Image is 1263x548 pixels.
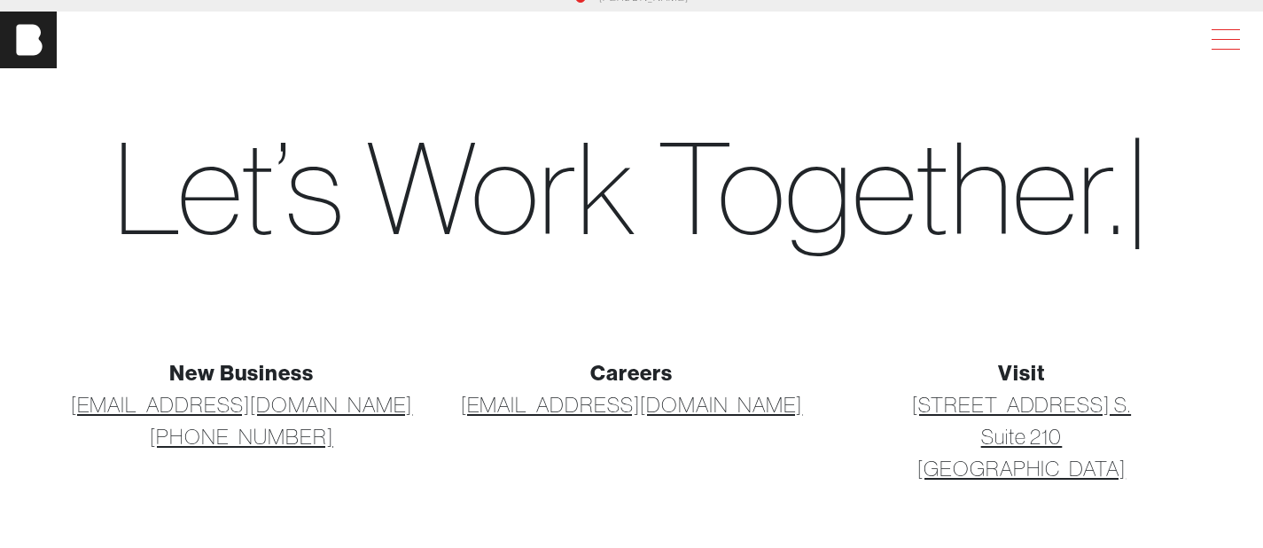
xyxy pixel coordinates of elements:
[150,420,332,452] a: [PHONE_NUMBER]
[448,356,816,388] div: Careers
[1126,106,1150,268] span: |
[461,388,803,420] a: [EMAIL_ADDRESS][DOMAIN_NAME]
[58,356,426,388] div: New Business
[113,106,344,268] span: Let’s
[912,388,1131,484] a: [STREET_ADDRESS] S.Suite 210[GEOGRAPHIC_DATA]
[838,356,1206,388] div: Visit
[366,106,1125,268] span: W o r k T o g e t h e r .
[71,388,413,420] a: [EMAIL_ADDRESS][DOMAIN_NAME]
